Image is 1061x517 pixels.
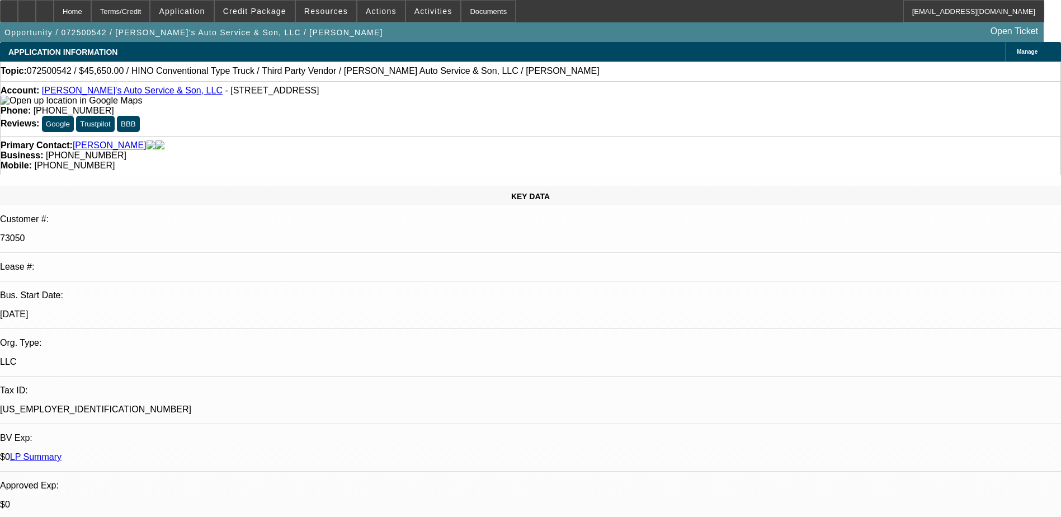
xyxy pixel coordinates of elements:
[117,116,140,132] button: BBB
[296,1,356,22] button: Resources
[1,66,27,76] strong: Topic:
[1,106,31,115] strong: Phone:
[147,140,155,151] img: facebook-icon.png
[986,22,1043,41] a: Open Ticket
[4,28,383,37] span: Opportunity / 072500542 / [PERSON_NAME]'s Auto Service & Son, LLC / [PERSON_NAME]
[155,140,164,151] img: linkedin-icon.png
[304,7,348,16] span: Resources
[42,86,223,95] a: [PERSON_NAME]'s Auto Service & Son, LLC
[1,96,142,105] a: View Google Maps
[1,140,73,151] strong: Primary Contact:
[1,151,43,160] strong: Business:
[511,192,550,201] span: KEY DATA
[76,116,114,132] button: Trustpilot
[159,7,205,16] span: Application
[406,1,461,22] button: Activities
[34,106,114,115] span: [PHONE_NUMBER]
[223,7,286,16] span: Credit Package
[42,116,74,132] button: Google
[73,140,147,151] a: [PERSON_NAME]
[10,452,62,462] a: LP Summary
[1,96,142,106] img: Open up location in Google Maps
[46,151,126,160] span: [PHONE_NUMBER]
[225,86,319,95] span: - [STREET_ADDRESS]
[150,1,213,22] button: Application
[215,1,295,22] button: Credit Package
[34,161,115,170] span: [PHONE_NUMBER]
[366,7,397,16] span: Actions
[1,119,39,128] strong: Reviews:
[1,86,39,95] strong: Account:
[27,66,600,76] span: 072500542 / $45,650.00 / HINO Conventional Type Truck / Third Party Vendor / [PERSON_NAME] Auto S...
[1017,49,1038,55] span: Manage
[357,1,405,22] button: Actions
[414,7,452,16] span: Activities
[1,161,32,170] strong: Mobile:
[8,48,117,57] span: APPLICATION INFORMATION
